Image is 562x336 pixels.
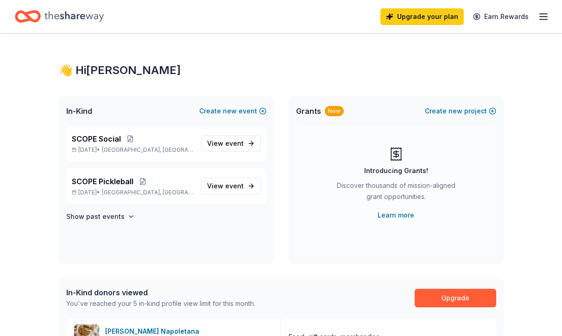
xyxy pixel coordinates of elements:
div: In-Kind donors viewed [66,287,255,298]
div: New [325,106,344,116]
span: SCOPE Social [72,133,121,144]
a: Home [15,6,104,27]
span: In-Kind [66,106,92,117]
span: SCOPE Pickleball [72,176,133,187]
p: [DATE] • [72,189,194,196]
a: Learn more [378,210,414,221]
span: View [207,180,244,192]
p: [DATE] • [72,146,194,154]
a: Upgrade [415,289,496,307]
div: Discover thousands of mission-aligned grant opportunities. [333,180,459,206]
span: event [225,139,244,147]
a: View event [201,135,261,152]
span: event [225,182,244,190]
button: Createnewevent [199,106,266,117]
span: View [207,138,244,149]
a: Earn Rewards [467,8,534,25]
span: Grants [296,106,321,117]
a: Upgrade your plan [380,8,464,25]
div: You've reached your 5 in-kind profile view limit for this month. [66,298,255,309]
span: new [223,106,237,117]
div: 👋 Hi [PERSON_NAME] [59,63,504,78]
div: Introducing Grants! [364,165,428,176]
span: [GEOGRAPHIC_DATA], [GEOGRAPHIC_DATA] [102,189,193,196]
button: Show past events [66,211,135,222]
span: new [448,106,462,117]
a: View event [201,178,261,194]
h4: Show past events [66,211,125,222]
button: Createnewproject [425,106,496,117]
span: [GEOGRAPHIC_DATA], [GEOGRAPHIC_DATA] [102,146,193,154]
